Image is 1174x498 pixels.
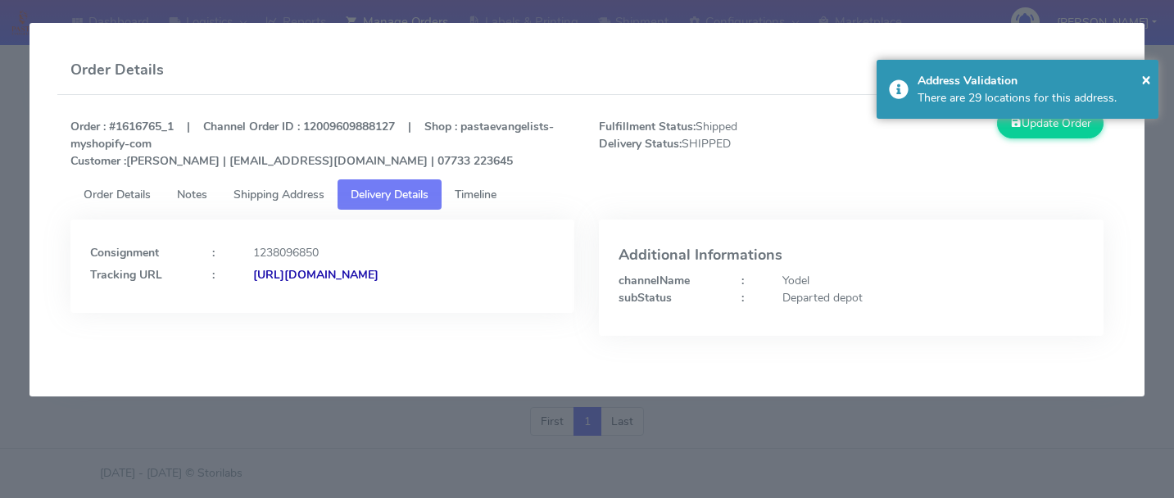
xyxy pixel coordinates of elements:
span: Timeline [455,187,496,202]
strong: channelName [619,273,690,288]
strong: Fulfillment Status: [599,119,696,134]
div: Departed depot [770,289,1096,306]
strong: subStatus [619,290,672,306]
div: Address Validation [918,72,1146,89]
span: Shipping Address [233,187,324,202]
strong: Order : #1616765_1 | Channel Order ID : 12009609888127 | Shop : pastaevangelists-myshopify-com [P... [70,119,554,169]
strong: Delivery Status: [599,136,682,152]
strong: : [741,273,744,288]
strong: [URL][DOMAIN_NAME] [253,267,378,283]
strong: : [212,245,215,260]
h4: Order Details [70,59,164,81]
span: Delivery Details [351,187,428,202]
div: Yodel [770,272,1096,289]
span: Order Details [84,187,151,202]
span: Notes [177,187,207,202]
button: Close [1141,67,1151,92]
span: × [1141,68,1151,90]
button: Update Order [997,108,1104,138]
strong: Customer : [70,153,126,169]
div: 1238096850 [241,244,567,261]
span: Shipped SHIPPED [587,118,851,170]
button: Close [1080,46,1117,89]
strong: : [212,267,215,283]
h4: Additional Informations [619,247,1084,264]
ul: Tabs [70,179,1104,210]
strong: Consignment [90,245,159,260]
strong: Tracking URL [90,267,162,283]
strong: : [741,290,744,306]
div: There are 29 locations for this address. [918,89,1146,106]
